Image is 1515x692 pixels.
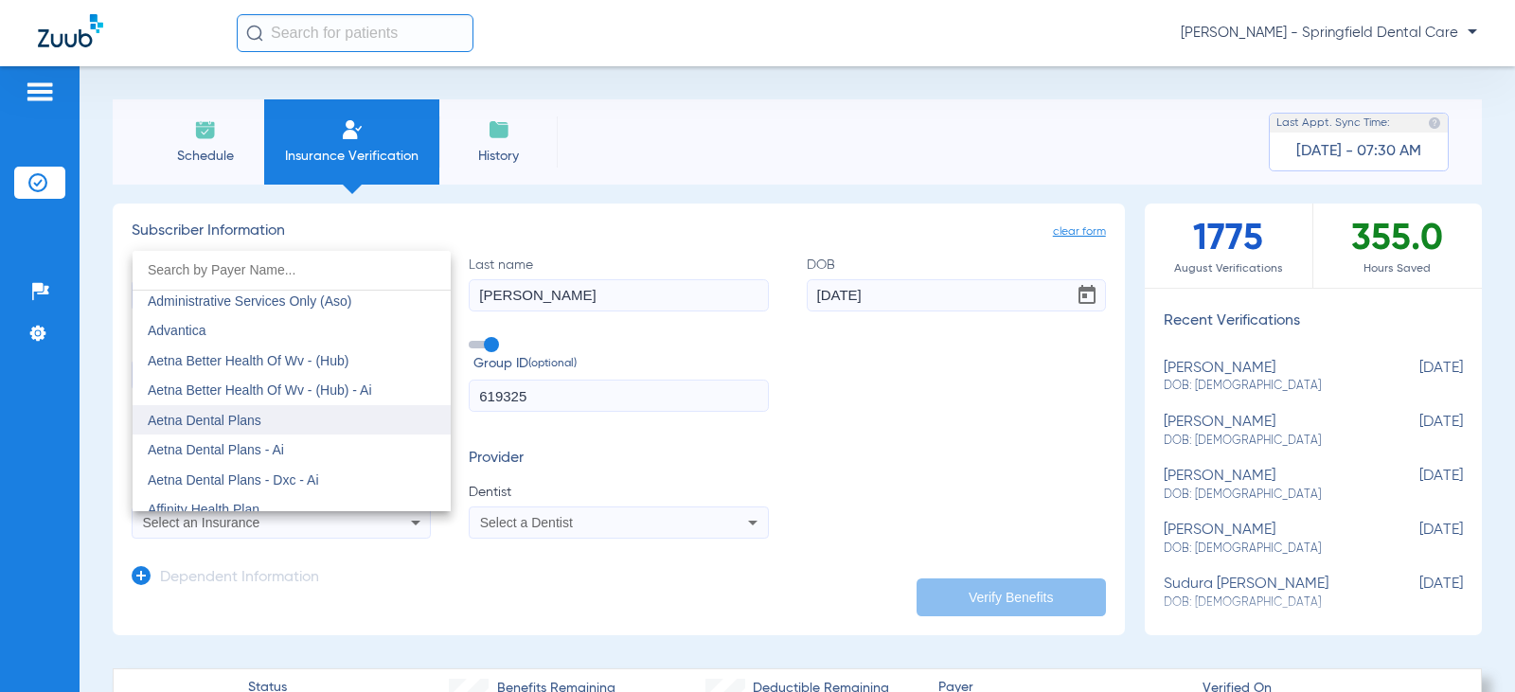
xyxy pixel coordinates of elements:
[148,442,284,457] span: Aetna Dental Plans - Ai
[148,413,261,428] span: Aetna Dental Plans
[148,353,348,368] span: Aetna Better Health Of Wv - (Hub)
[148,323,205,338] span: Advantica
[148,293,352,309] span: Administrative Services Only (Aso)
[148,502,259,517] span: Affinity Health Plan
[133,251,451,290] input: dropdown search
[148,472,319,488] span: Aetna Dental Plans - Dxc - Ai
[148,382,372,398] span: Aetna Better Health Of Wv - (Hub) - Ai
